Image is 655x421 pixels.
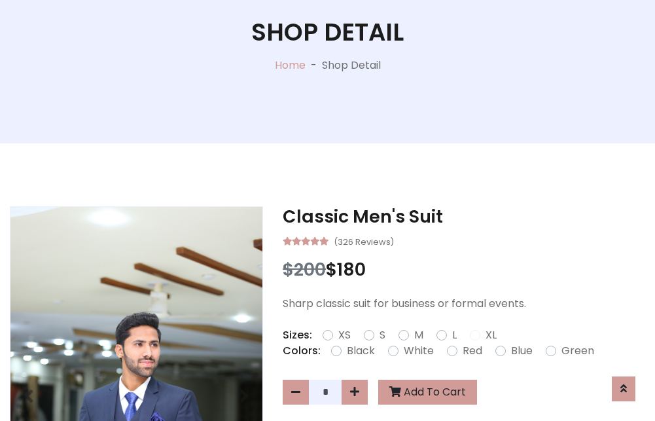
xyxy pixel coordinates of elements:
p: Colors: [283,343,321,359]
h3: $ [283,259,645,280]
small: (326 Reviews) [334,233,394,249]
button: Add To Cart [378,380,477,405]
p: Sizes: [283,327,312,343]
label: Red [463,343,482,359]
label: M [414,327,423,343]
span: 180 [337,257,366,282]
label: S [380,327,385,343]
p: Shop Detail [322,58,381,73]
p: Sharp classic suit for business or formal events. [283,296,645,312]
a: Home [275,58,306,73]
h1: Shop Detail [251,18,404,46]
p: - [306,58,322,73]
label: Black [347,343,375,359]
label: White [404,343,434,359]
h3: Classic Men's Suit [283,206,645,227]
label: XS [338,327,351,343]
label: L [452,327,457,343]
label: XL [486,327,497,343]
label: Green [561,343,594,359]
label: Blue [511,343,533,359]
span: $200 [283,257,326,282]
